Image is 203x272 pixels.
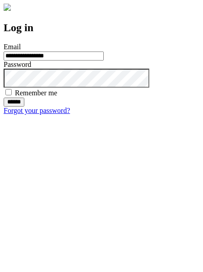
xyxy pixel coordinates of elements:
h2: Log in [4,22,199,34]
img: logo-4e3dc11c47720685a147b03b5a06dd966a58ff35d612b21f08c02c0306f2b779.png [4,4,11,11]
label: Remember me [15,89,57,97]
a: Forgot your password? [4,107,70,114]
label: Password [4,61,31,68]
label: Email [4,43,21,51]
